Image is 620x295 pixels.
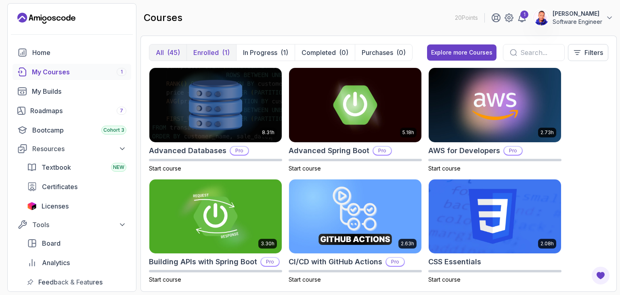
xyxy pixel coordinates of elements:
[401,240,414,247] p: 2.63h
[584,48,603,57] p: Filters
[149,256,257,268] h2: Building APIs with Spring Boot
[27,202,37,210] img: jetbrains icon
[22,159,131,175] a: textbook
[222,48,230,57] div: (1)
[520,11,528,19] div: 1
[261,240,274,247] p: 3.30h
[149,165,181,172] span: Start course
[149,179,282,254] img: Building APIs with Spring Boot card
[22,255,131,271] a: analytics
[431,48,492,57] div: Explore more Courses
[30,106,126,116] div: Roadmaps
[427,44,496,61] button: Explore more Courses
[32,125,126,135] div: Bootcamp
[13,103,131,119] a: roadmaps
[22,274,131,290] a: feedback
[540,240,554,247] p: 2.08h
[149,276,181,283] span: Start course
[13,217,131,232] button: Tools
[373,147,391,155] p: Pro
[533,10,614,26] button: user profile image[PERSON_NAME]Software Engineer
[13,44,131,61] a: home
[156,48,164,57] p: All
[42,258,70,268] span: Analytics
[42,238,61,248] span: Board
[120,107,123,114] span: 7
[396,48,406,57] div: (0)
[13,83,131,99] a: builds
[386,258,404,266] p: Pro
[167,48,180,57] div: (45)
[32,144,126,154] div: Resources
[186,44,236,61] button: Enrolled(1)
[289,165,321,172] span: Start course
[149,44,186,61] button: All(45)
[295,44,355,61] button: Completed(0)
[281,48,288,57] div: (1)
[540,129,554,136] p: 2.73h
[22,179,131,195] a: certificates
[149,145,226,156] h2: Advanced Databases
[103,127,124,133] span: Cohort 3
[13,122,131,138] a: bootcamp
[402,129,414,136] p: 5.18h
[302,48,336,57] p: Completed
[289,256,382,268] h2: CI/CD with GitHub Actions
[22,198,131,214] a: licenses
[428,145,500,156] h2: AWS for Developers
[339,48,348,57] div: (0)
[289,68,421,142] img: Advanced Spring Boot card
[42,201,69,211] span: Licenses
[17,12,75,25] a: Landing page
[13,141,131,156] button: Resources
[243,48,277,57] p: In Progress
[591,266,610,285] button: Open Feedback Button
[261,258,279,266] p: Pro
[289,179,421,254] img: CI/CD with GitHub Actions card
[121,69,123,75] span: 1
[149,68,282,142] img: Advanced Databases card
[520,48,558,57] input: Search...
[22,235,131,251] a: board
[428,276,461,283] span: Start course
[362,48,393,57] p: Purchases
[230,147,248,155] p: Pro
[32,220,126,230] div: Tools
[13,64,131,80] a: courses
[517,13,527,23] a: 1
[428,165,461,172] span: Start course
[429,179,561,254] img: CSS Essentials card
[355,44,412,61] button: Purchases(0)
[553,10,602,18] p: [PERSON_NAME]
[32,86,126,96] div: My Builds
[289,145,369,156] h2: Advanced Spring Boot
[553,18,602,26] p: Software Engineer
[193,48,219,57] p: Enrolled
[113,164,124,171] span: NEW
[32,67,126,77] div: My Courses
[504,147,522,155] p: Pro
[32,48,126,57] div: Home
[38,277,103,287] span: Feedback & Features
[236,44,295,61] button: In Progress(1)
[42,162,71,172] span: Textbook
[144,11,182,24] h2: courses
[534,10,549,25] img: user profile image
[428,256,481,268] h2: CSS Essentials
[262,129,274,136] p: 8.31h
[42,182,77,192] span: Certificates
[289,276,321,283] span: Start course
[568,44,608,61] button: Filters
[455,14,478,22] p: 20 Points
[429,68,561,142] img: AWS for Developers card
